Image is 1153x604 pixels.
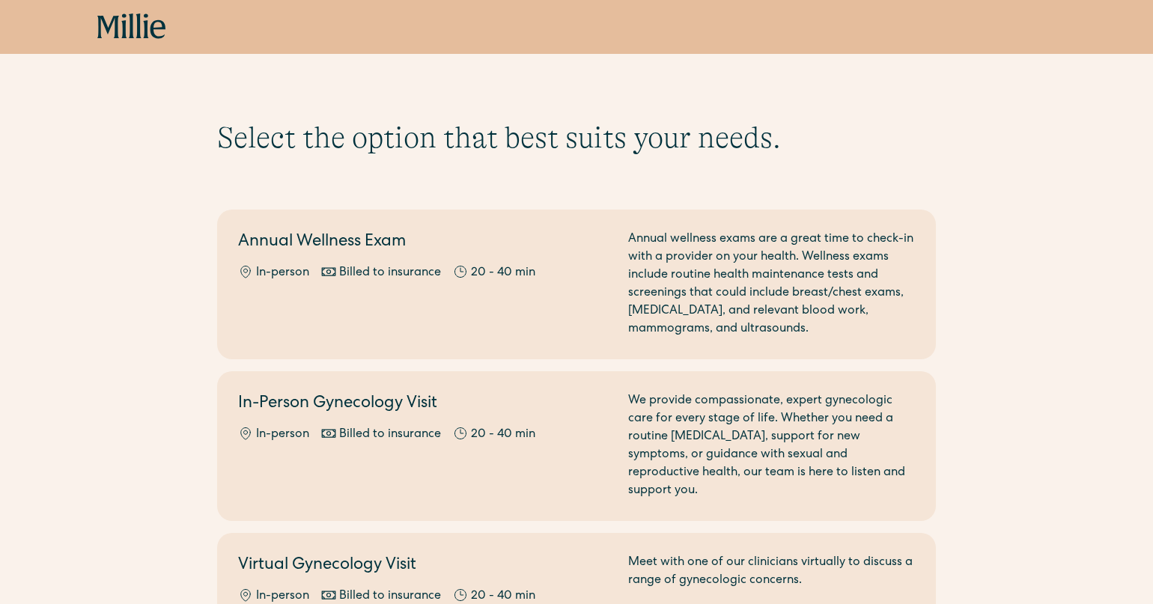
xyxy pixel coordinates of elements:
[628,392,915,500] div: We provide compassionate, expert gynecologic care for every stage of life. Whether you need a rou...
[256,426,309,444] div: In-person
[217,371,936,521] a: In-Person Gynecology VisitIn-personBilled to insurance20 - 40 minWe provide compassionate, expert...
[471,426,535,444] div: 20 - 40 min
[339,426,441,444] div: Billed to insurance
[238,392,610,417] h2: In-Person Gynecology Visit
[217,210,936,359] a: Annual Wellness ExamIn-personBilled to insurance20 - 40 minAnnual wellness exams are a great time...
[238,231,610,255] h2: Annual Wellness Exam
[217,120,936,156] h1: Select the option that best suits your needs.
[471,264,535,282] div: 20 - 40 min
[339,264,441,282] div: Billed to insurance
[238,554,610,579] h2: Virtual Gynecology Visit
[628,231,915,338] div: Annual wellness exams are a great time to check-in with a provider on your health. Wellness exams...
[256,264,309,282] div: In-person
